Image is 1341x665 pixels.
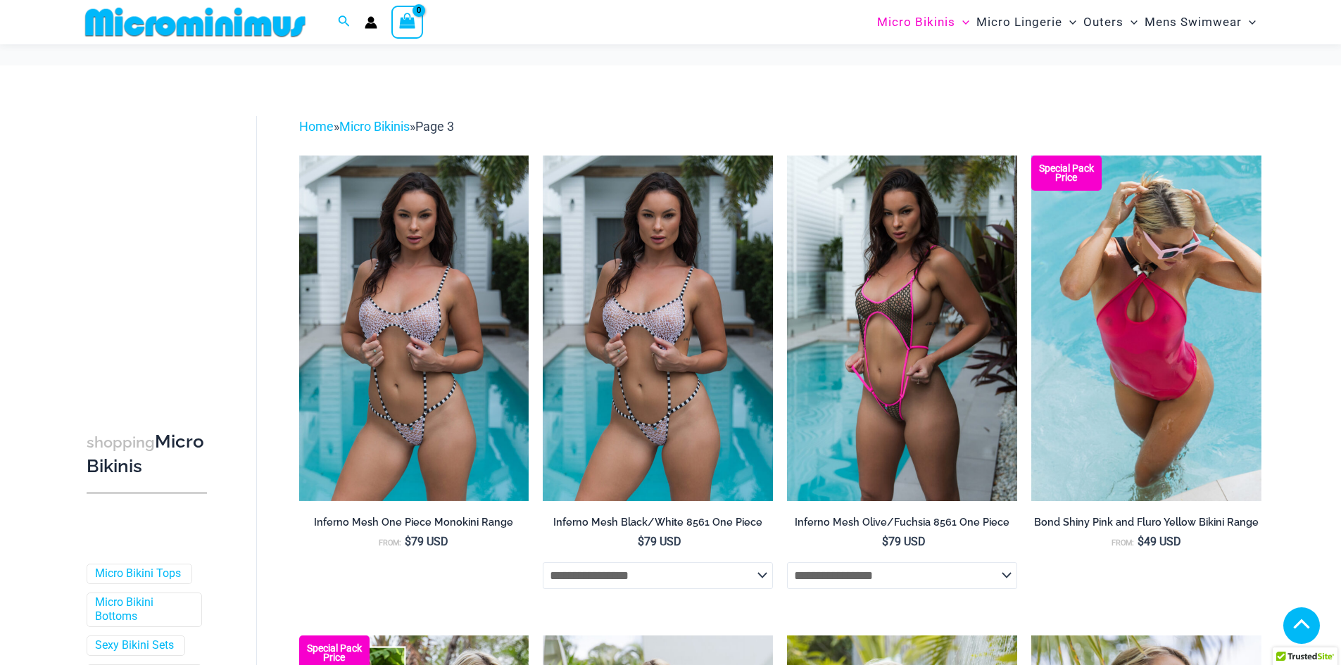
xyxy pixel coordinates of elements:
[1123,4,1138,40] span: Menu Toggle
[1083,4,1123,40] span: Outers
[87,105,213,386] iframe: TrustedSite Certified
[80,6,311,38] img: MM SHOP LOGO FLAT
[299,119,454,134] span: » »
[299,516,529,534] a: Inferno Mesh One Piece Monokini Range
[299,119,334,134] a: Home
[405,535,448,548] bdi: 79 USD
[787,156,1017,500] a: Inferno Mesh Olive Fuchsia 8561 One Piece 02Inferno Mesh Olive Fuchsia 8561 One Piece 07Inferno M...
[95,638,174,653] a: Sexy Bikini Sets
[882,535,888,548] span: $
[874,4,973,40] a: Micro BikinisMenu ToggleMenu Toggle
[365,16,377,29] a: Account icon link
[543,516,773,529] h2: Inferno Mesh Black/White 8561 One Piece
[87,430,207,479] h3: Micro Bikinis
[543,516,773,534] a: Inferno Mesh Black/White 8561 One Piece
[391,6,424,38] a: View Shopping Cart, empty
[379,538,401,547] span: From:
[95,595,191,625] a: Micro Bikini Bottoms
[976,4,1062,40] span: Micro Lingerie
[1138,535,1181,548] bdi: 49 USD
[1138,535,1144,548] span: $
[882,535,926,548] bdi: 79 USD
[1141,4,1259,40] a: Mens SwimwearMenu ToggleMenu Toggle
[95,566,181,581] a: Micro Bikini Tops
[339,119,410,134] a: Micro Bikinis
[543,156,773,500] img: Inferno Mesh Black White 8561 One Piece 05
[787,516,1017,534] a: Inferno Mesh Olive/Fuchsia 8561 One Piece
[299,644,370,662] b: Special Pack Price
[299,156,529,500] a: Inferno Mesh Black White 8561 One Piece 05Inferno Mesh Olive Fuchsia 8561 One Piece 03Inferno Mes...
[1080,4,1141,40] a: OutersMenu ToggleMenu Toggle
[955,4,969,40] span: Menu Toggle
[405,535,411,548] span: $
[415,119,454,134] span: Page 3
[1031,516,1261,529] h2: Bond Shiny Pink and Fluro Yellow Bikini Range
[1031,156,1261,500] a: Bond Shiny Pink 8935 One Piece 09v2 Bond Shiny Pink 8935 One Piece 08Bond Shiny Pink 8935 One Pie...
[871,2,1262,42] nav: Site Navigation
[87,433,155,451] span: shopping
[1031,164,1102,182] b: Special Pack Price
[299,516,529,529] h2: Inferno Mesh One Piece Monokini Range
[973,4,1080,40] a: Micro LingerieMenu ToggleMenu Toggle
[299,156,529,500] img: Inferno Mesh Black White 8561 One Piece 05
[338,13,351,31] a: Search icon link
[1112,538,1134,547] span: From:
[1031,156,1261,500] img: Bond Shiny Pink 8935 One Piece 09v2
[638,535,644,548] span: $
[1031,516,1261,534] a: Bond Shiny Pink and Fluro Yellow Bikini Range
[787,156,1017,500] img: Inferno Mesh Olive Fuchsia 8561 One Piece 02
[787,516,1017,529] h2: Inferno Mesh Olive/Fuchsia 8561 One Piece
[1145,4,1242,40] span: Mens Swimwear
[543,156,773,500] a: Inferno Mesh Black White 8561 One Piece 05Inferno Mesh Black White 8561 One Piece 08Inferno Mesh ...
[1242,4,1256,40] span: Menu Toggle
[638,535,681,548] bdi: 79 USD
[1062,4,1076,40] span: Menu Toggle
[877,4,955,40] span: Micro Bikinis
